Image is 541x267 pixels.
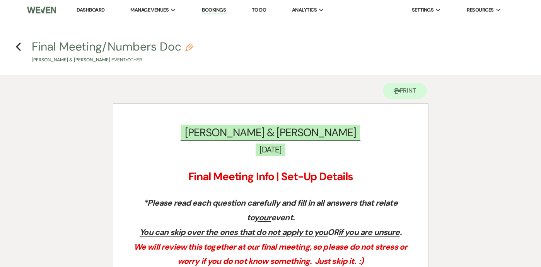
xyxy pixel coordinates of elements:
img: Weven Logo [27,2,56,18]
span: Analytics [292,6,317,14]
span: Settings [412,6,434,14]
p: [PERSON_NAME] & [PERSON_NAME] Event • Other [32,56,193,64]
a: To Do [252,7,266,13]
u: your [254,212,271,223]
span: Manage Venues [130,6,169,14]
a: Dashboard [77,7,104,13]
em: We will review this together at our final meeting, so please do not stress or worry if you do not... [134,242,409,267]
span: [DATE] [255,143,287,156]
strong: Final Meeting Info | Set-Up Details [188,169,353,184]
button: Print [383,83,427,99]
u: You can skip over the ones that do not apply to you [140,227,328,238]
span: [PERSON_NAME] & [PERSON_NAME] [180,124,361,141]
span: Resources [467,6,493,14]
em: *Please read each question carefully and fill in all answers that relate to event. [143,198,399,223]
button: Final Meeting/Numbers Doc[PERSON_NAME] & [PERSON_NAME] Event•Other [32,41,193,64]
em: OR . [140,227,401,238]
u: if you are unsure [338,227,400,238]
a: Bookings [202,7,226,14]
